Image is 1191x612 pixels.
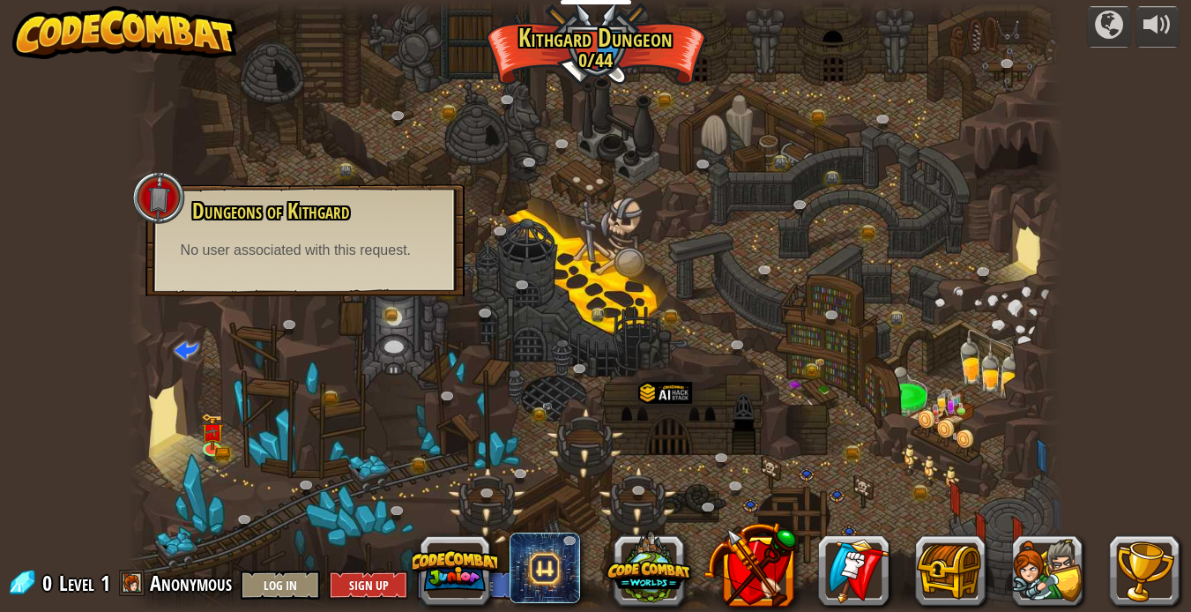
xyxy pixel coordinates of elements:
img: CodeCombat - Learn how to code by playing a game [12,6,238,59]
img: level-banner-unlock.png [200,413,223,451]
span: Level [59,569,94,598]
img: portrait.png [541,402,552,410]
button: Log In [241,571,320,600]
button: Adjust volume [1135,6,1180,48]
span: Dungeons of Kithgard [192,196,349,226]
img: portrait.png [814,358,824,366]
div: No user associated with this request. [181,241,429,261]
img: portrait.png [205,427,219,437]
button: Campaigns [1087,6,1131,48]
img: bronze-chest.png [214,447,229,459]
span: Anonymous [150,569,232,597]
span: 0 [42,569,57,597]
span: 1 [100,569,110,597]
button: Sign Up [329,571,408,600]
